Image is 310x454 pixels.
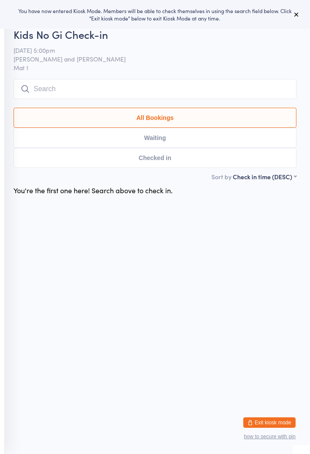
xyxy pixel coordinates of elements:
label: Sort by [211,172,232,181]
button: Checked in [14,148,296,168]
div: You're the first one here! Search above to check in. [14,185,173,195]
button: Exit kiosk mode [243,417,296,428]
div: Check in time (DESC) [233,172,296,181]
span: Mat 1 [14,63,296,72]
span: [DATE] 5:00pm [14,46,283,55]
div: You have now entered Kiosk Mode. Members will be able to check themselves in using the search fie... [14,7,296,22]
button: how to secure with pin [244,434,296,440]
span: [PERSON_NAME] and [PERSON_NAME] [14,55,283,63]
input: Search [14,79,296,99]
button: Waiting [14,128,296,148]
button: All Bookings [14,108,296,128]
h2: Kids No Gi Check-in [14,27,296,41]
